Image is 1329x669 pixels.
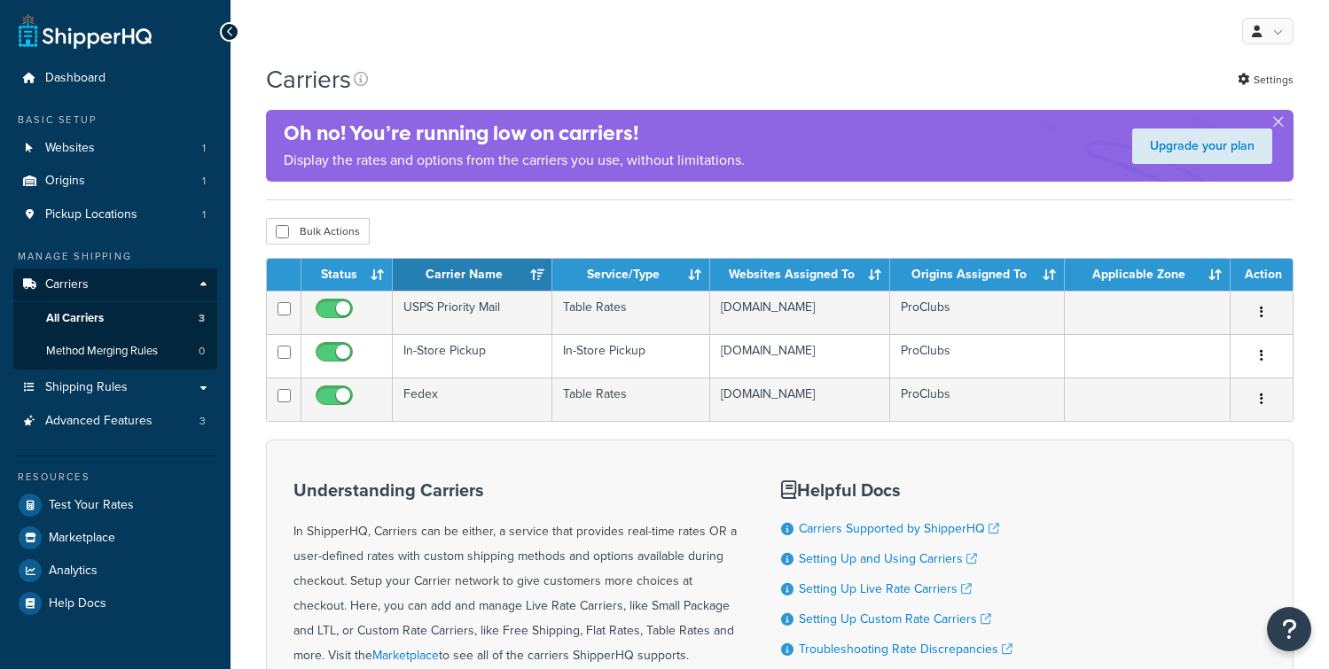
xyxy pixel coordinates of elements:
td: ProClubs [890,334,1065,377]
a: Settings [1238,67,1294,92]
a: Origins 1 [13,165,217,198]
li: Advanced Features [13,405,217,438]
div: In ShipperHQ, Carriers can be either, a service that provides real-time rates OR a user-defined r... [293,480,737,668]
span: Marketplace [49,531,115,546]
span: 1 [202,141,206,156]
a: Upgrade your plan [1132,128,1272,164]
a: Troubleshooting Rate Discrepancies [799,640,1012,658]
span: Test Your Rates [49,498,134,513]
a: Marketplace [13,522,217,554]
div: Basic Setup [13,113,217,128]
a: All Carriers 3 [13,302,217,335]
li: Websites [13,132,217,165]
button: Bulk Actions [266,218,370,245]
td: Fedex [393,377,552,421]
button: Open Resource Center [1267,607,1311,651]
a: Method Merging Rules 0 [13,335,217,368]
p: Display the rates and options from the carriers you use, without limitations. [284,148,745,173]
th: Service/Type: activate to sort column ascending [552,259,710,291]
td: Table Rates [552,291,710,334]
td: In-Store Pickup [393,334,552,377]
td: Table Rates [552,377,710,421]
h4: Oh no! You’re running low on carriers! [284,119,745,148]
span: 3 [199,414,206,429]
span: 3 [199,311,205,326]
td: [DOMAIN_NAME] [710,291,889,334]
th: Applicable Zone: activate to sort column ascending [1065,259,1231,291]
span: All Carriers [46,311,104,326]
a: Dashboard [13,62,217,95]
span: 1 [202,207,206,222]
li: Origins [13,165,217,198]
a: Setting Up Live Rate Carriers [799,580,972,598]
li: Method Merging Rules [13,335,217,368]
span: Origins [45,174,85,189]
td: [DOMAIN_NAME] [710,377,889,421]
a: Carriers [13,268,217,301]
span: Websites [45,141,95,156]
th: Carrier Name: activate to sort column ascending [393,259,552,291]
span: Analytics [49,564,98,579]
a: Websites 1 [13,132,217,165]
a: Carriers Supported by ShipperHQ [799,519,999,538]
span: Pickup Locations [45,207,137,222]
td: ProClubs [890,291,1065,334]
a: Setting Up and Using Carriers [799,549,977,568]
a: Help Docs [13,587,217,619]
h3: Understanding Carriers [293,480,737,500]
li: All Carriers [13,302,217,335]
span: Carriers [45,277,89,292]
td: ProClubs [890,377,1065,421]
a: Test Your Rates [13,489,217,521]
h1: Carriers [266,62,351,97]
h3: Helpful Docs [781,480,1012,500]
div: Resources [13,470,217,485]
div: Manage Shipping [13,249,217,264]
li: Carriers [13,268,217,370]
span: Method Merging Rules [46,344,158,359]
span: 1 [202,174,206,189]
a: Setting Up Custom Rate Carriers [799,610,991,628]
span: Shipping Rules [45,380,128,395]
a: ShipperHQ Home [19,13,152,49]
a: Analytics [13,555,217,587]
span: Help Docs [49,596,106,611]
span: 0 [199,344,205,359]
span: Advanced Features [45,414,152,429]
td: In-Store Pickup [552,334,710,377]
a: Marketplace [372,646,439,665]
th: Action [1231,259,1293,291]
th: Websites Assigned To: activate to sort column ascending [710,259,889,291]
a: Shipping Rules [13,371,217,404]
th: Status: activate to sort column ascending [301,259,393,291]
td: [DOMAIN_NAME] [710,334,889,377]
a: Advanced Features 3 [13,405,217,438]
td: USPS Priority Mail [393,291,552,334]
span: Dashboard [45,71,106,86]
th: Origins Assigned To: activate to sort column ascending [890,259,1065,291]
li: Pickup Locations [13,198,217,231]
a: Pickup Locations 1 [13,198,217,231]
